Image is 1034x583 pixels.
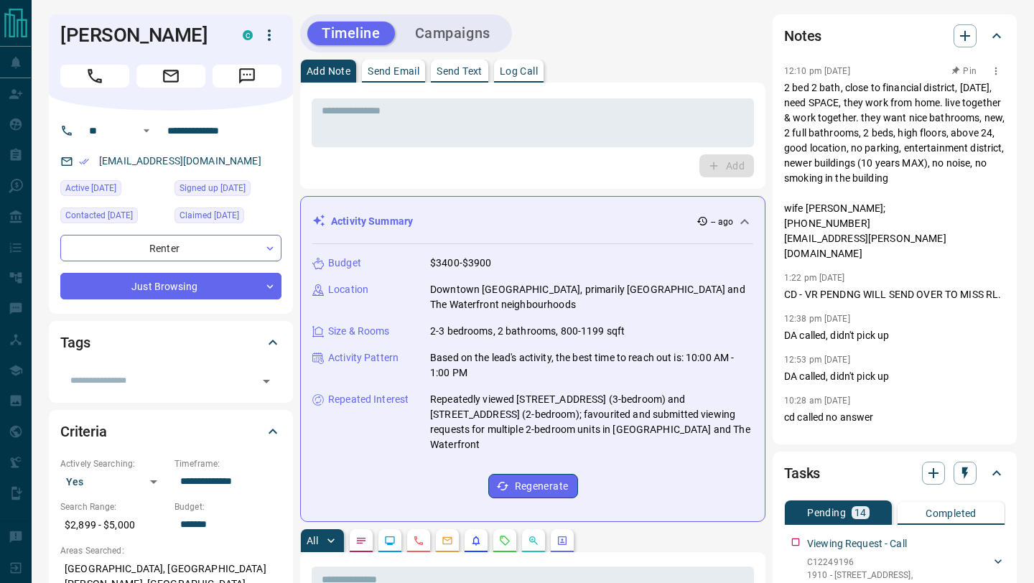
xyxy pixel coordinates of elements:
span: Message [213,65,281,88]
svg: Listing Alerts [470,535,482,546]
div: Sun Oct 05 2025 [60,207,167,228]
div: Tue Oct 07 2025 [174,207,281,228]
svg: Lead Browsing Activity [384,535,396,546]
p: Add Note [307,66,350,76]
svg: Agent Actions [556,535,568,546]
p: 10:28 am [DATE] [784,396,850,406]
div: Just Browsing [60,273,281,299]
p: Activity Summary [331,214,413,229]
button: Regenerate [488,474,578,498]
p: cd called no answer [784,410,1005,425]
p: Activity Pattern [328,350,399,365]
p: 12:10 pm [DATE] [784,66,850,76]
span: Contacted [DATE] [65,208,133,223]
svg: Requests [499,535,511,546]
p: Timeframe: [174,457,281,470]
div: Mon Oct 13 2025 [60,180,167,200]
p: C12249196 [807,556,991,569]
p: Location [328,282,368,297]
span: Claimed [DATE] [180,208,239,223]
div: Tasks [784,456,1005,490]
p: 1:22 pm [DATE] [784,273,845,283]
div: Criteria [60,414,281,449]
button: Pin [944,65,985,78]
span: Email [136,65,205,88]
p: $2,899 - $5,000 [60,513,167,537]
p: Budget: [174,500,281,513]
span: Signed up [DATE] [180,181,246,195]
p: Pending [807,508,846,518]
h2: Tags [60,331,90,354]
div: Renter [60,235,281,261]
p: Areas Searched: [60,544,281,557]
p: Viewing Request - Call [807,536,907,551]
div: Sun Sep 28 2025 [174,180,281,200]
span: Active [DATE] [65,181,116,195]
div: Activity Summary-- ago [312,208,753,235]
p: Send Email [368,66,419,76]
p: Based on the lead's activity, the best time to reach out is: 10:00 AM - 1:00 PM [430,350,753,381]
p: Repeatedly viewed [STREET_ADDRESS] (3-bedroom) and [STREET_ADDRESS] (2-bedroom); favourited and s... [430,392,753,452]
p: Downtown [GEOGRAPHIC_DATA], primarily [GEOGRAPHIC_DATA] and The Waterfront neighbourhoods [430,282,753,312]
div: Yes [60,470,167,493]
div: Tags [60,325,281,360]
h2: Notes [784,24,821,47]
svg: Email Verified [79,157,89,167]
h2: Tasks [784,462,820,485]
p: $3400-$3900 [430,256,491,271]
p: -- ago [711,215,733,228]
p: DA called, didn't pick up [784,328,1005,343]
button: Timeline [307,22,395,45]
svg: Notes [355,535,367,546]
svg: Emails [442,535,453,546]
p: 12:38 pm [DATE] [784,314,850,324]
p: 2-3 bedrooms, 2 bathrooms, 800-1199 sqft [430,324,625,339]
span: Call [60,65,129,88]
p: Size & Rooms [328,324,390,339]
p: 12:53 pm [DATE] [784,355,850,365]
svg: Opportunities [528,535,539,546]
a: [EMAIL_ADDRESS][DOMAIN_NAME] [99,155,261,167]
button: Open [256,371,276,391]
p: Log Call [500,66,538,76]
p: Send Text [437,66,483,76]
div: Notes [784,19,1005,53]
p: 14 [854,508,867,518]
p: Budget [328,256,361,271]
button: Open [138,122,155,139]
p: 2 bed 2 bath, close to financial district, [DATE], need SPACE, they work from home. live together... [784,80,1005,261]
p: DA called, didn't pick up [784,369,1005,384]
p: Repeated Interest [328,392,409,407]
svg: Calls [413,535,424,546]
p: Completed [926,508,977,518]
p: CD - VR PENDNG WILL SEND OVER TO MISS RL. [784,287,1005,302]
h1: [PERSON_NAME] [60,24,221,47]
p: Actively Searching: [60,457,167,470]
p: Search Range: [60,500,167,513]
div: condos.ca [243,30,253,40]
p: All [307,536,318,546]
button: Campaigns [401,22,505,45]
h2: Criteria [60,420,107,443]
